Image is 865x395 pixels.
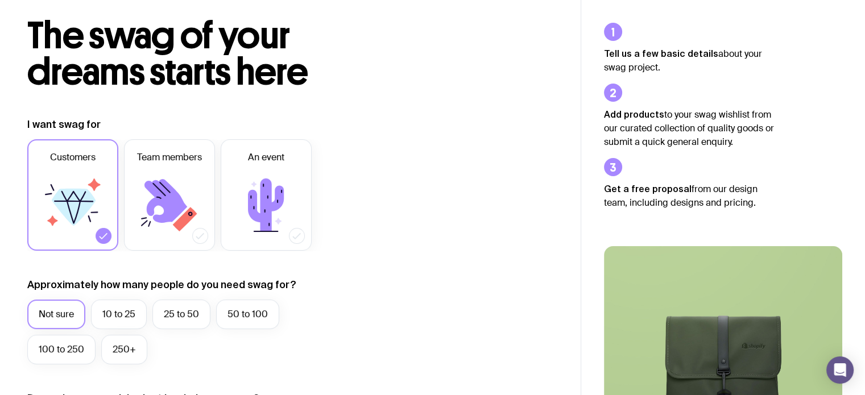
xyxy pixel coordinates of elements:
p: about your swag project. [604,47,775,74]
p: to your swag wishlist from our curated collection of quality goods or submit a quick general enqu... [604,107,775,149]
span: Customers [50,151,96,164]
p: from our design team, including designs and pricing. [604,182,775,210]
span: An event [248,151,284,164]
label: 50 to 100 [216,300,279,329]
strong: Tell us a few basic details [604,48,718,59]
label: 10 to 25 [91,300,147,329]
label: Approximately how many people do you need swag for? [27,278,296,292]
label: I want swag for [27,118,101,131]
div: Open Intercom Messenger [826,356,854,384]
span: Team members [137,151,202,164]
label: 25 to 50 [152,300,210,329]
strong: Get a free proposal [604,184,692,194]
label: Not sure [27,300,85,329]
label: 250+ [101,335,147,364]
label: 100 to 250 [27,335,96,364]
span: The swag of your dreams starts here [27,13,308,94]
strong: Add products [604,109,664,119]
